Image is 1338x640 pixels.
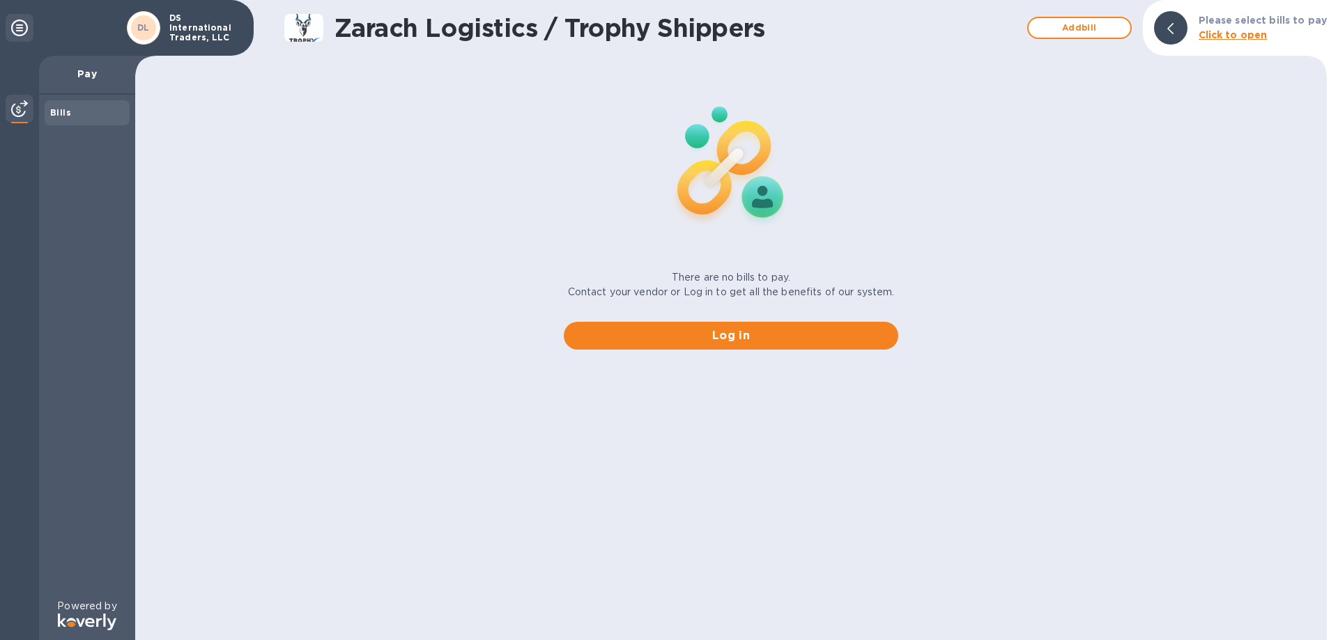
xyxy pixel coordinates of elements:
[137,22,150,33] b: DL
[50,107,71,118] b: Bills
[50,67,124,81] p: Pay
[575,327,887,344] span: Log in
[1199,29,1268,40] b: Click to open
[568,270,895,299] p: There are no bills to pay. Contact your vendor or Log in to get all the benefits of our system.
[169,13,239,42] p: DS International Traders, LLC
[57,599,116,614] p: Powered by
[1199,15,1327,26] b: Please select bills to pay
[334,13,1020,42] h1: Zarach Logistics / Trophy Shippers
[1027,17,1132,39] button: Addbill
[58,614,116,630] img: Logo
[564,322,898,350] button: Log in
[1040,19,1119,36] span: Add bill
